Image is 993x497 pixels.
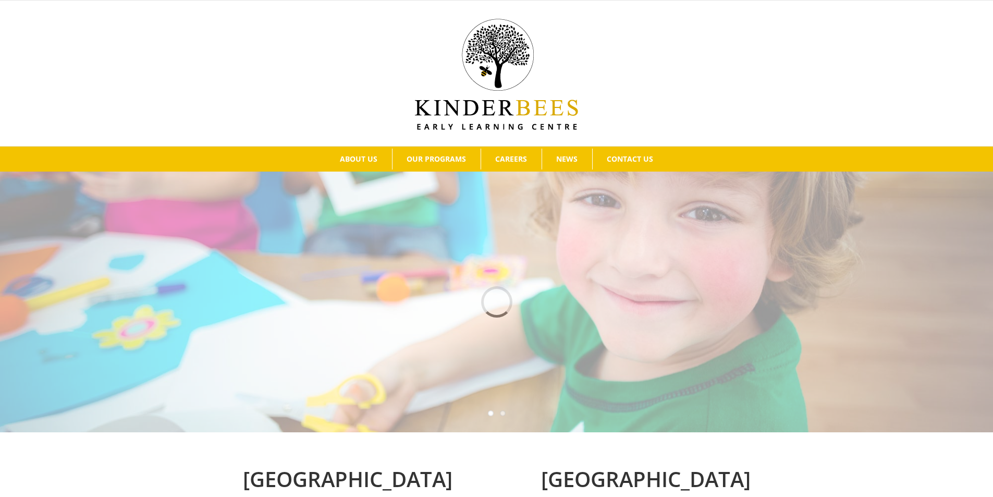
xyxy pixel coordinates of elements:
img: Kinder Bees Logo [415,19,578,130]
a: 1 [488,410,494,416]
a: NEWS [542,149,592,169]
a: OUR PROGRAMS [393,149,481,169]
span: CONTACT US [607,155,653,163]
span: CAREERS [495,155,527,163]
a: 2 [500,410,506,416]
a: CONTACT US [593,149,668,169]
span: OUR PROGRAMS [407,155,466,163]
nav: Main Menu [16,147,977,172]
a: CAREERS [481,149,542,169]
span: ABOUT US [340,155,377,163]
h2: [GEOGRAPHIC_DATA] [210,464,485,495]
a: ABOUT US [326,149,392,169]
h2: [GEOGRAPHIC_DATA] [508,464,783,495]
span: NEWS [556,155,578,163]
